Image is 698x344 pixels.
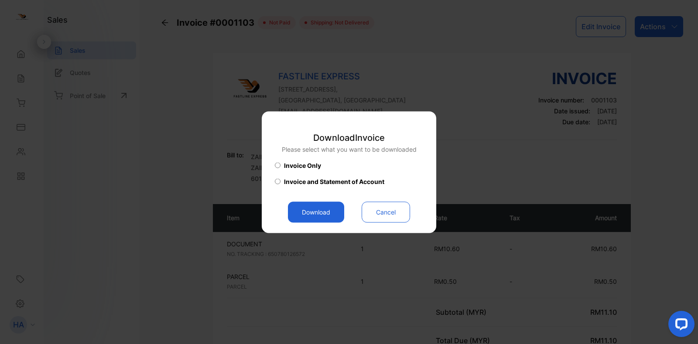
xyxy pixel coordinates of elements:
button: Cancel [362,201,410,222]
span: Invoice and Statement of Account [284,177,384,186]
iframe: LiveChat chat widget [661,307,698,344]
p: Download Invoice [282,131,417,144]
span: Invoice Only [284,160,321,170]
p: Please select what you want to be downloaded [282,144,417,153]
button: Download [288,201,344,222]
